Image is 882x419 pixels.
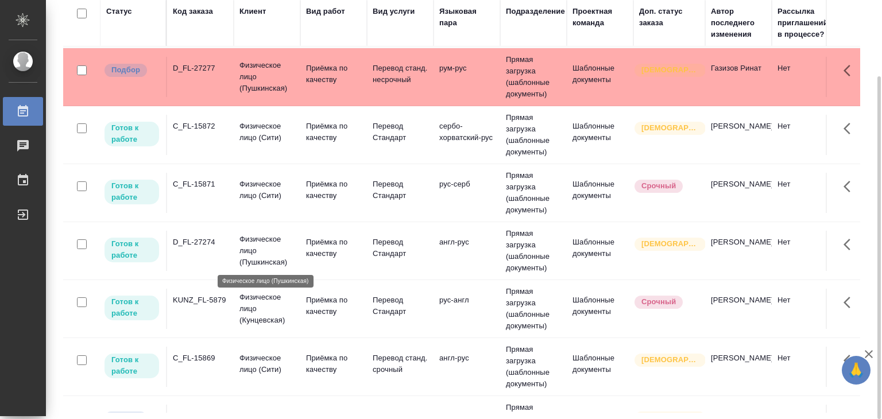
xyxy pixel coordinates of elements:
[173,352,228,364] div: C_FL-15869
[772,173,838,213] td: Нет
[373,179,428,201] p: Перевод Стандарт
[567,231,633,271] td: Шаблонные документы
[239,60,295,94] p: Физическое лицо (Пушкинская)
[772,115,838,155] td: Нет
[500,280,567,337] td: Прямая загрузка (шаблонные документы)
[567,289,633,329] td: Шаблонные документы
[103,236,160,263] div: Исполнитель может приступить к работе
[567,347,633,387] td: Шаблонные документы
[173,6,213,17] div: Код заказа
[641,64,699,76] p: [DEMOGRAPHIC_DATA]
[567,57,633,97] td: Шаблонные документы
[705,57,772,97] td: Газизов Ринат
[772,231,838,271] td: Нет
[434,115,500,155] td: сербо-хорватский-рус
[111,296,152,319] p: Готов к работе
[111,180,152,203] p: Готов к работе
[772,347,838,387] td: Нет
[500,48,567,106] td: Прямая загрузка (шаблонные документы)
[103,63,160,78] div: Можно подбирать исполнителей
[103,121,160,148] div: Исполнитель может приступить к работе
[434,347,500,387] td: англ-рус
[306,121,361,143] p: Приёмка по качеству
[711,6,766,40] div: Автор последнего изменения
[306,236,361,259] p: Приёмка по качеству
[837,289,864,316] button: Здесь прячутся важные кнопки
[111,238,152,261] p: Готов к работе
[842,356,871,385] button: 🙏
[373,6,415,17] div: Вид услуги
[106,6,132,17] div: Статус
[846,358,866,382] span: 🙏
[641,354,699,366] p: [DEMOGRAPHIC_DATA]
[373,352,428,375] p: Перевод станд. срочный
[705,231,772,271] td: [PERSON_NAME]
[306,352,361,375] p: Приёмка по качеству
[500,222,567,280] td: Прямая загрузка (шаблонные документы)
[173,121,228,132] div: C_FL-15872
[239,6,266,17] div: Клиент
[373,121,428,143] p: Перевод Стандарт
[111,354,152,377] p: Готов к работе
[103,179,160,205] div: Исполнитель может приступить к работе
[111,64,140,76] p: Подбор
[239,179,295,201] p: Физическое лицо (Сити)
[772,57,838,97] td: Нет
[641,296,676,308] p: Срочный
[837,115,864,142] button: Здесь прячутся важные кнопки
[306,63,361,86] p: Приёмка по качеству
[111,122,152,145] p: Готов к работе
[306,294,361,317] p: Приёмка по качеству
[567,173,633,213] td: Шаблонные документы
[439,6,494,29] div: Языковая пара
[173,63,228,74] div: D_FL-27277
[173,236,228,248] div: D_FL-27274
[173,179,228,190] div: C_FL-15871
[373,294,428,317] p: Перевод Стандарт
[641,238,699,250] p: [DEMOGRAPHIC_DATA]
[103,294,160,321] div: Исполнитель может приступить к работе
[641,122,699,134] p: [DEMOGRAPHIC_DATA]
[705,115,772,155] td: [PERSON_NAME]
[434,231,500,271] td: англ-рус
[500,106,567,164] td: Прямая загрузка (шаблонные документы)
[306,6,345,17] div: Вид работ
[837,57,864,84] button: Здесь прячутся важные кнопки
[705,173,772,213] td: [PERSON_NAME]
[506,6,565,17] div: Подразделение
[772,289,838,329] td: Нет
[705,347,772,387] td: [PERSON_NAME]
[239,121,295,143] p: Физическое лицо (Сити)
[777,6,833,40] div: Рассылка приглашений в процессе?
[373,236,428,259] p: Перевод Стандарт
[641,180,676,192] p: Срочный
[500,164,567,222] td: Прямая загрузка (шаблонные документы)
[239,234,295,268] p: Физическое лицо (Пушкинская)
[306,179,361,201] p: Приёмка по качеству
[567,115,633,155] td: Шаблонные документы
[103,352,160,379] div: Исполнитель может приступить к работе
[434,57,500,97] td: рум-рус
[572,6,628,29] div: Проектная команда
[837,173,864,200] button: Здесь прячутся важные кнопки
[434,289,500,329] td: рус-англ
[239,292,295,326] p: Физическое лицо (Кунцевская)
[373,63,428,86] p: Перевод станд. несрочный
[239,352,295,375] p: Физическое лицо (Сити)
[837,347,864,374] button: Здесь прячутся важные кнопки
[705,289,772,329] td: [PERSON_NAME]
[639,6,699,29] div: Доп. статус заказа
[500,338,567,395] td: Прямая загрузка (шаблонные документы)
[434,173,500,213] td: рус-серб
[837,231,864,258] button: Здесь прячутся важные кнопки
[173,294,228,306] div: KUNZ_FL-5879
